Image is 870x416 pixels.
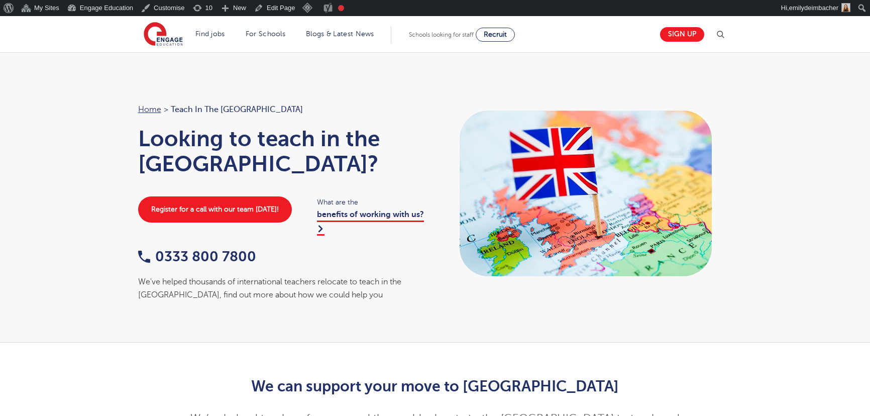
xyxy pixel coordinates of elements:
[138,249,256,264] a: 0333 800 7800
[476,28,515,42] a: Recruit
[338,5,344,11] div: Focus keyphrase not set
[660,27,704,42] a: Sign up
[484,31,507,38] span: Recruit
[317,196,425,208] span: What are the
[144,22,183,47] img: Engage Education
[138,105,161,114] a: Home
[317,210,424,235] a: benefits of working with us?
[195,30,225,38] a: Find jobs
[171,103,303,116] span: Teach in the [GEOGRAPHIC_DATA]
[138,196,292,223] a: Register for a call with our team [DATE]!
[789,4,838,12] span: emilydeimbacher
[246,30,285,38] a: For Schools
[306,30,374,38] a: Blogs & Latest News
[409,31,474,38] span: Schools looking for staff
[138,103,425,116] nav: breadcrumb
[138,126,425,176] h1: Looking to teach in the [GEOGRAPHIC_DATA]?
[189,378,682,395] h2: We can support your move to [GEOGRAPHIC_DATA]
[138,275,425,302] div: We've helped thousands of international teachers relocate to teach in the [GEOGRAPHIC_DATA], find...
[164,105,168,114] span: >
